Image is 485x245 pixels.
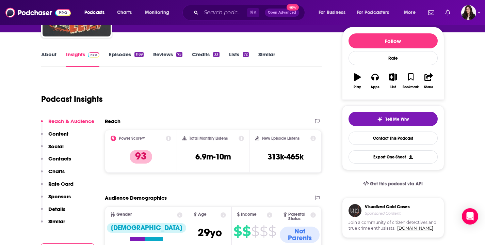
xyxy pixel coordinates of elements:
button: Play [349,69,366,93]
h1: Podcast Insights [41,94,103,104]
span: For Podcasters [357,8,389,17]
a: About [41,51,56,67]
span: Podcasts [84,8,104,17]
img: Podchaser - Follow, Share and Rate Podcasts [5,6,71,19]
a: Similar [258,51,275,67]
button: Rate Card [41,181,74,193]
span: Gender [116,212,132,217]
p: Content [48,131,68,137]
p: Details [48,206,65,212]
a: Show notifications dropdown [425,7,437,18]
div: Play [354,85,361,89]
span: More [404,8,416,17]
p: Rate Card [48,181,74,187]
button: Share [420,69,437,93]
button: Contacts [41,155,71,168]
span: Charts [117,8,132,17]
h3: 313k-465k [268,152,304,162]
button: List [384,69,402,93]
button: Similar [41,218,65,231]
button: open menu [140,7,178,18]
button: open menu [352,7,399,18]
span: $ [260,226,268,237]
a: [DOMAIN_NAME] [397,226,433,231]
span: Age [198,212,207,217]
h2: Total Monthly Listens [189,136,228,141]
h2: Reach [105,118,120,124]
span: New [287,4,299,11]
a: Contact This Podcast [349,132,438,145]
img: coldCase.18b32719.png [349,204,361,217]
button: Charts [41,168,65,181]
div: Bookmark [403,85,419,89]
button: Apps [366,69,384,93]
span: Join a community of citizen detectives and true crime enthusiasts. [349,220,438,231]
h2: New Episode Listens [262,136,300,141]
div: List [390,85,396,89]
button: open menu [399,7,424,18]
a: Credits33 [192,51,219,67]
img: Podchaser Pro [88,52,100,58]
p: Sponsors [48,193,71,200]
span: Logged in as RebeccaShapiro [461,5,476,20]
div: 1169 [134,52,143,57]
button: Export One-Sheet [349,150,438,164]
span: 29 yo [198,226,222,239]
span: Get this podcast via API [370,181,423,187]
span: ⌘ K [247,8,259,17]
a: Get this podcast via API [358,175,429,192]
div: Rate [349,51,438,65]
a: Episodes1169 [109,51,143,67]
a: Lists72 [229,51,249,67]
div: 33 [213,52,219,57]
h4: Sponsored Content [365,211,410,216]
span: Tell Me Why [385,117,409,122]
img: tell me why sparkle [377,117,383,122]
button: open menu [80,7,113,18]
input: Search podcasts, credits, & more... [201,7,247,18]
button: Content [41,131,68,143]
div: Search podcasts, credits, & more... [189,5,311,20]
div: 75 [176,52,182,57]
div: 72 [243,52,249,57]
h2: Power Score™ [119,136,145,141]
button: Follow [349,33,438,48]
h3: Visualized Cold Cases [365,204,410,210]
span: Monitoring [145,8,169,17]
span: $ [242,226,250,237]
h3: 6.9m-10m [195,152,231,162]
p: Charts [48,168,65,174]
p: Social [48,143,64,150]
p: Similar [48,218,65,225]
button: Show profile menu [461,5,476,20]
button: tell me why sparkleTell Me Why [349,112,438,126]
button: Social [41,143,64,156]
a: Show notifications dropdown [442,7,453,18]
span: Parental Status [288,212,309,221]
button: open menu [314,7,354,18]
div: Share [424,85,433,89]
div: [DEMOGRAPHIC_DATA] [107,223,186,233]
a: InsightsPodchaser Pro [66,51,100,67]
button: Open AdvancedNew [265,9,299,17]
h2: Audience Demographics [105,195,167,201]
a: Charts [113,7,136,18]
button: Bookmark [402,69,420,93]
button: Details [41,206,65,218]
span: For Business [319,8,345,17]
div: Apps [371,85,379,89]
button: Reach & Audience [41,118,94,131]
p: Reach & Audience [48,118,94,124]
div: Not Parents [280,227,320,243]
button: Sponsors [41,193,71,206]
span: Open Advanced [268,11,296,14]
div: Open Intercom Messenger [462,208,478,225]
a: Reviews75 [153,51,182,67]
p: 93 [130,150,152,164]
span: $ [268,226,276,237]
img: User Profile [461,5,476,20]
span: Income [241,212,257,217]
span: $ [233,226,242,237]
p: Contacts [48,155,71,162]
